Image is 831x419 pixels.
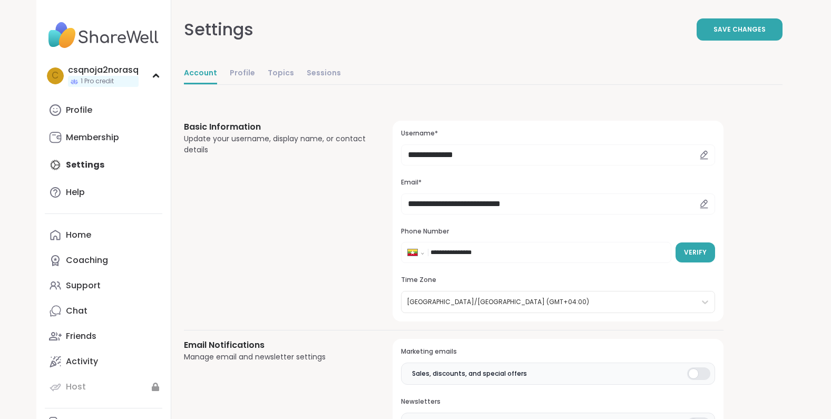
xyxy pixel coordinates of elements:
[184,121,368,133] h3: Basic Information
[66,381,86,393] div: Host
[401,129,715,138] h3: Username*
[66,305,87,317] div: Chat
[401,276,715,285] h3: Time Zone
[412,369,527,378] span: Sales, discounts, and special offers
[45,248,162,273] a: Coaching
[45,324,162,349] a: Friends
[45,222,162,248] a: Home
[184,339,368,352] h3: Email Notifications
[81,77,114,86] span: 1 Pro credit
[676,242,715,262] button: Verify
[184,17,253,42] div: Settings
[697,18,783,41] button: Save Changes
[52,69,58,83] span: c
[184,352,368,363] div: Manage email and newsletter settings
[45,17,162,54] img: ShareWell Nav Logo
[66,229,91,241] div: Home
[68,64,139,76] div: csqnoja2norasq
[66,330,96,342] div: Friends
[45,98,162,123] a: Profile
[45,273,162,298] a: Support
[66,280,101,291] div: Support
[184,63,217,84] a: Account
[230,63,255,84] a: Profile
[66,356,98,367] div: Activity
[401,178,715,187] h3: Email*
[66,187,85,198] div: Help
[45,298,162,324] a: Chat
[307,63,341,84] a: Sessions
[45,180,162,205] a: Help
[45,349,162,374] a: Activity
[184,133,368,155] div: Update your username, display name, or contact details
[66,104,92,116] div: Profile
[45,125,162,150] a: Membership
[268,63,294,84] a: Topics
[45,374,162,399] a: Host
[66,132,119,143] div: Membership
[401,397,715,406] h3: Newsletters
[401,227,715,236] h3: Phone Number
[684,248,707,257] span: Verify
[66,255,108,266] div: Coaching
[401,347,715,356] h3: Marketing emails
[713,25,766,34] span: Save Changes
